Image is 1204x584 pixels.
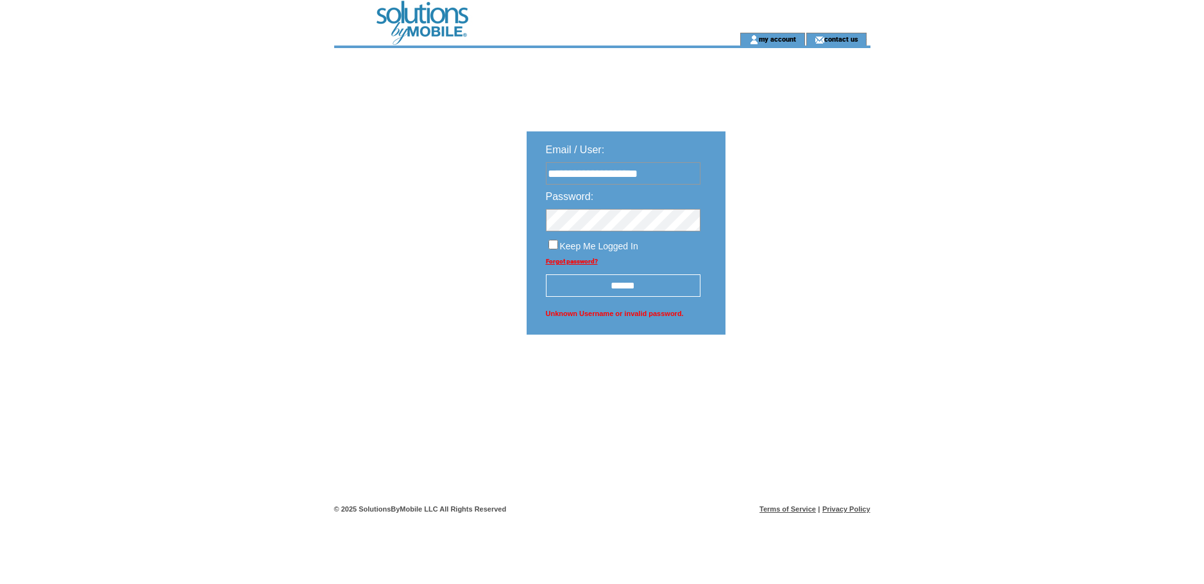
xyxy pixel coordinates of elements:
span: | [818,505,820,513]
img: transparent.png [763,367,827,383]
span: Keep Me Logged In [560,241,638,251]
a: Forgot password? [546,258,598,265]
span: Email / User: [546,144,605,155]
img: account_icon.gif [749,35,759,45]
a: Terms of Service [759,505,816,513]
a: Privacy Policy [822,505,870,513]
span: Password: [546,191,594,202]
img: contact_us_icon.gif [815,35,824,45]
span: Unknown Username or invalid password. [546,306,700,321]
span: © 2025 SolutionsByMobile LLC All Rights Reserved [334,505,507,513]
a: contact us [824,35,858,43]
a: my account [759,35,796,43]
